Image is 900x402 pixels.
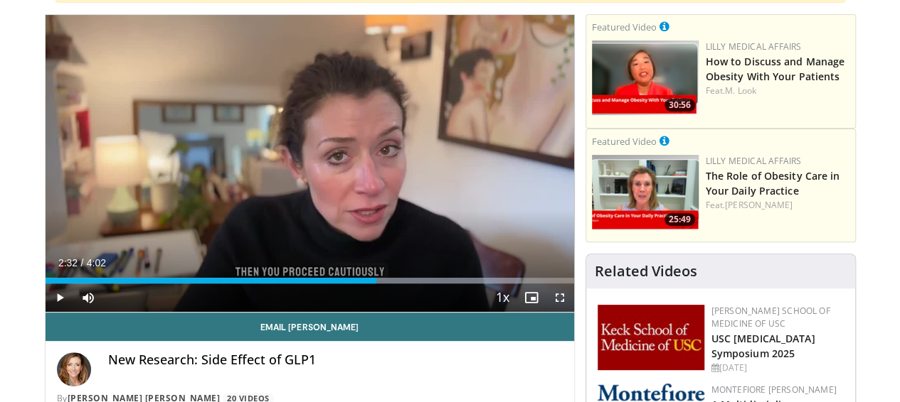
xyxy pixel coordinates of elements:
a: USC [MEDICAL_DATA] Symposium 2025 [711,332,815,360]
div: [DATE] [711,362,844,374]
button: Play [46,283,74,312]
a: Lilly Medical Affairs [706,155,802,167]
span: 4:02 [87,257,106,268]
a: M. Look [725,85,756,97]
small: Featured Video [592,135,657,148]
img: Avatar [57,352,91,386]
button: Enable picture-in-picture mode [517,283,546,312]
h4: New Research: Side Effect of GLP1 [108,352,563,368]
small: Featured Video [592,21,657,33]
a: [PERSON_NAME] [725,199,793,211]
a: The Role of Obesity Care in Your Daily Practice [706,169,840,197]
video-js: Video Player [46,15,574,313]
a: Email [PERSON_NAME] [46,313,574,341]
a: How to Discuss and Manage Obesity With Your Patients [706,55,845,83]
span: 2:32 [58,257,78,268]
div: Feat. [706,85,849,97]
span: 25:49 [665,213,695,226]
span: 30:56 [665,99,695,112]
button: Playback Rate [489,283,517,312]
a: [PERSON_NAME] School of Medicine of USC [711,305,830,330]
button: Mute [74,283,102,312]
a: Montefiore [PERSON_NAME] [711,384,837,396]
div: Feat. [706,199,849,212]
img: e1208b6b-349f-4914-9dd7-f97803bdbf1d.png.150x105_q85_crop-smart_upscale.png [592,155,699,229]
a: 25:49 [592,155,699,229]
a: 30:56 [592,40,699,115]
div: Progress Bar [46,278,574,283]
span: / [81,257,84,268]
button: Fullscreen [546,283,574,312]
h4: Related Videos [595,263,697,280]
img: 7b941f1f-d101-407a-8bfa-07bd47db01ba.png.150x105_q85_autocrop_double_scale_upscale_version-0.2.jpg [598,305,704,370]
img: c98a6a29-1ea0-4bd5-8cf5-4d1e188984a7.png.150x105_q85_crop-smart_upscale.png [592,40,699,115]
a: Lilly Medical Affairs [706,40,802,53]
